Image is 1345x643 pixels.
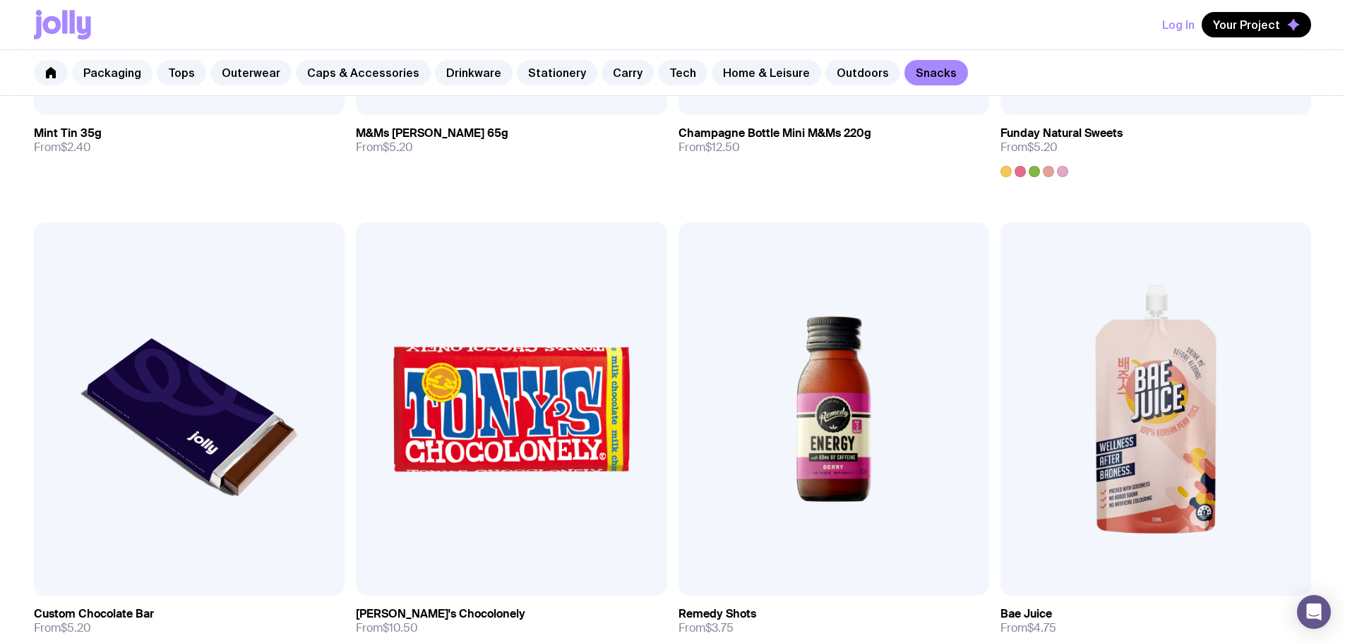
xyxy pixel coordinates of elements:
a: Tops [157,60,206,85]
span: From [679,621,734,635]
span: From [1000,140,1058,155]
a: Stationery [517,60,597,85]
a: Mint Tin 35gFrom$2.40 [34,115,345,166]
a: Champagne Bottle Mini M&Ms 220gFrom$12.50 [679,115,989,166]
a: M&Ms [PERSON_NAME] 65gFrom$5.20 [356,115,666,166]
h3: M&Ms [PERSON_NAME] 65g [356,126,508,140]
span: $12.50 [705,140,740,155]
a: Carry [602,60,654,85]
button: Your Project [1202,12,1311,37]
h3: Champagne Bottle Mini M&Ms 220g [679,126,871,140]
h3: Remedy Shots [679,607,756,621]
h3: Mint Tin 35g [34,126,102,140]
span: Your Project [1213,18,1280,32]
a: Drinkware [435,60,513,85]
a: Tech [658,60,707,85]
h3: Custom Chocolate Bar [34,607,154,621]
span: From [34,140,91,155]
h3: [PERSON_NAME]'s Chocolonely [356,607,525,621]
a: Snacks [904,60,968,85]
a: Packaging [72,60,153,85]
h3: Funday Natural Sweets [1000,126,1123,140]
span: $10.50 [383,620,418,635]
a: Outerwear [210,60,292,85]
span: From [679,140,740,155]
span: $5.20 [383,140,413,155]
a: Outdoors [825,60,900,85]
span: $2.40 [61,140,91,155]
span: From [1000,621,1056,635]
span: From [356,140,413,155]
span: $4.75 [1027,620,1056,635]
span: $5.20 [1027,140,1058,155]
div: Open Intercom Messenger [1297,595,1331,629]
span: From [356,621,418,635]
a: Caps & Accessories [296,60,431,85]
span: $5.20 [61,620,91,635]
a: Home & Leisure [712,60,821,85]
button: Log In [1162,12,1195,37]
h3: Bae Juice [1000,607,1052,621]
a: Funday Natural SweetsFrom$5.20 [1000,115,1311,177]
span: From [34,621,91,635]
span: $3.75 [705,620,734,635]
